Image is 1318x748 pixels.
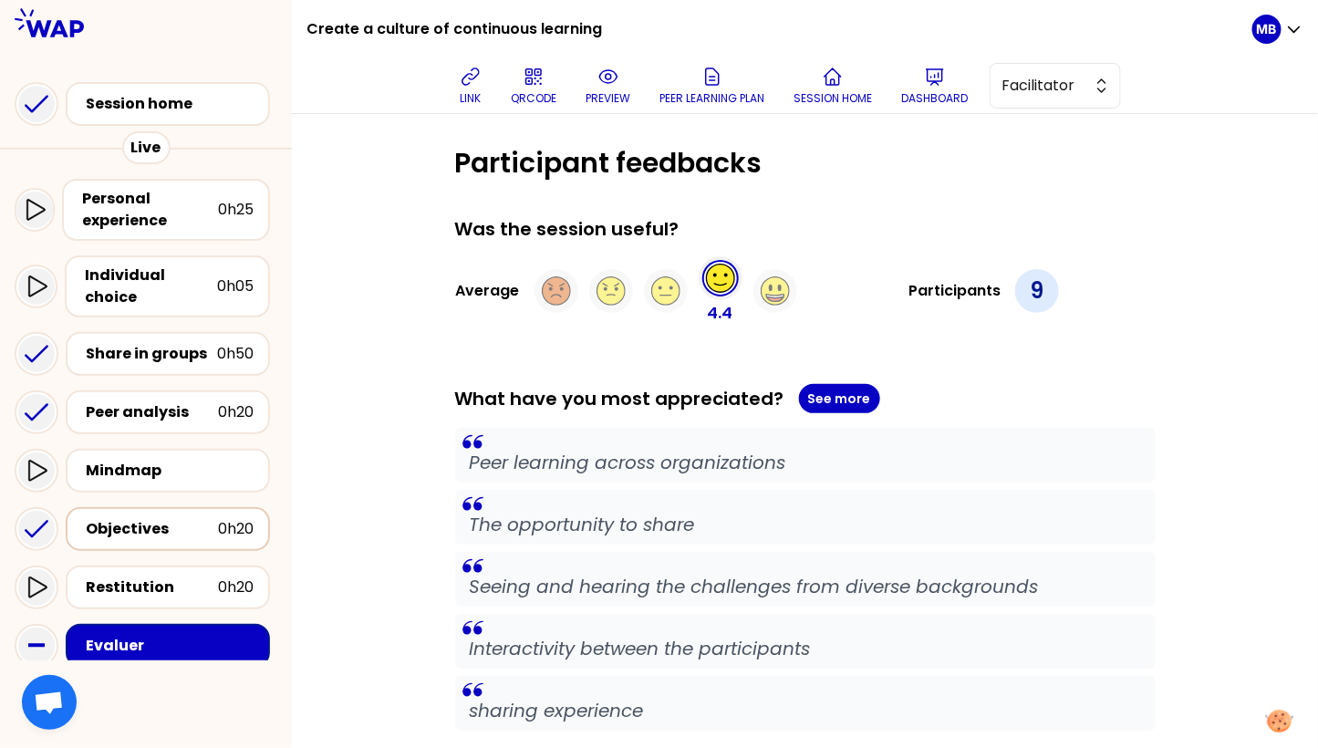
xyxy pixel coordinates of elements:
button: QRCODE [503,58,564,113]
button: MB [1252,15,1303,44]
div: 0h20 [218,577,254,598]
button: preview [578,58,638,113]
button: Peer learning plan [652,58,772,113]
p: Peer learning plan [659,91,764,106]
p: MB [1257,20,1277,38]
p: Interactivity between the participants [470,636,1141,661]
button: Session home [786,58,879,113]
div: Personal experience [82,188,218,232]
p: QRCODE [511,91,556,106]
button: See more [799,384,880,413]
div: What have you most appreciated? [455,384,1156,413]
div: 0h20 [218,401,254,423]
p: link [461,91,482,106]
span: Facilitator [1001,75,1084,97]
p: Seeing and hearing the challenges from diverse backgrounds [470,574,1141,599]
button: Dashboard [894,58,975,113]
p: Dashboard [901,91,968,106]
p: 4.4 [708,300,733,326]
div: 0h25 [218,199,254,221]
div: Objectives [86,518,218,540]
button: Facilitator [990,63,1121,109]
div: Live [122,131,171,164]
div: Was the session useful? [455,216,1156,242]
div: Session home [86,93,261,115]
div: Mindmap [86,460,254,482]
div: 0h50 [217,343,254,365]
h3: Average [456,280,520,302]
div: Individual choice [85,265,217,308]
p: Peer learning across organizations [470,450,1141,475]
h1: Participant feedbacks [455,147,1156,180]
div: Peer analysis [86,401,218,423]
p: sharing experience [470,698,1141,723]
p: Session home [794,91,872,106]
a: Ouvrir le chat [22,675,77,730]
button: link [452,58,489,113]
button: Manage your preferences about cookies [1255,699,1304,743]
p: The opportunity to share [470,512,1141,537]
p: 9 [1031,276,1044,306]
div: Share in groups [86,343,217,365]
h3: Participants [908,280,1001,302]
div: 0h05 [217,275,254,297]
div: 0h20 [218,518,254,540]
div: Evaluer [86,635,254,657]
p: preview [586,91,630,106]
div: Restitution [86,577,218,598]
